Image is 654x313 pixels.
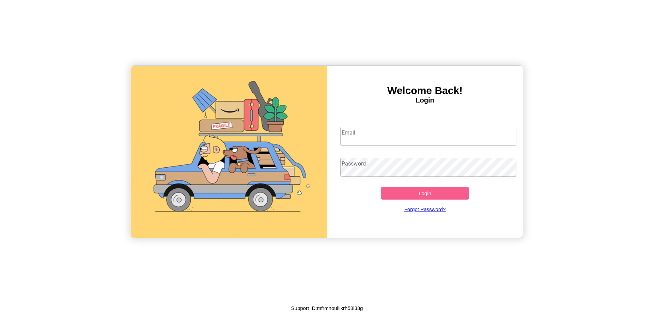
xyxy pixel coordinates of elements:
[291,303,363,313] p: Support ID: mfrmnouiiikrh58i33g
[327,85,523,96] h3: Welcome Back!
[131,66,327,238] img: gif
[337,200,513,219] a: Forgot Password?
[327,96,523,104] h4: Login
[381,187,469,200] button: Login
